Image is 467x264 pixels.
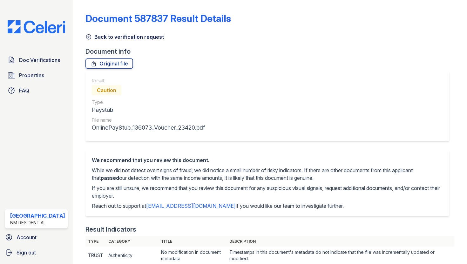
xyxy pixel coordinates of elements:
div: OnlinePayStub_136073_Voucher_23420.pdf [92,123,205,132]
a: Document 587837 Result Details [85,13,231,24]
th: Category [106,236,159,247]
span: Account [17,234,37,241]
a: FAQ [5,84,68,97]
th: Title [159,236,227,247]
a: Doc Verifications [5,54,68,66]
div: [GEOGRAPHIC_DATA] [10,212,65,220]
div: Document info [85,47,454,56]
div: We recommend that you review this document. [92,156,443,164]
div: File name [92,117,205,123]
p: While we did not detect overt signs of fraud, we did notice a small number of risky indicators. I... [92,166,443,182]
div: NM Residential [10,220,65,226]
span: Doc Verifications [19,56,60,64]
span: Sign out [17,249,36,256]
img: CE_Logo_Blue-a8612792a0a2168367f1c8372b55b34899dd931a85d93a1a3d3e32e68fde9ad4.png [3,20,70,33]
a: Properties [5,69,68,82]
a: Account [3,231,70,244]
th: Type [85,236,106,247]
div: Caution [92,85,121,95]
a: Original file [85,58,133,69]
div: Result [92,78,205,84]
p: Reach out to support at if you would like our team to investigate further. [92,202,443,210]
div: Type [92,99,205,105]
div: Paystub [92,105,205,114]
span: passed [101,175,119,181]
a: [EMAIL_ADDRESS][DOMAIN_NAME] [146,203,236,209]
div: Result Indicators [85,225,136,234]
span: Properties [19,71,44,79]
p: If you are still unsure, we recommend that you review this document for any suspicious visual sig... [92,184,443,200]
a: Back to verification request [85,33,164,41]
a: Sign out [3,246,70,259]
th: Description [227,236,454,247]
span: FAQ [19,87,29,94]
